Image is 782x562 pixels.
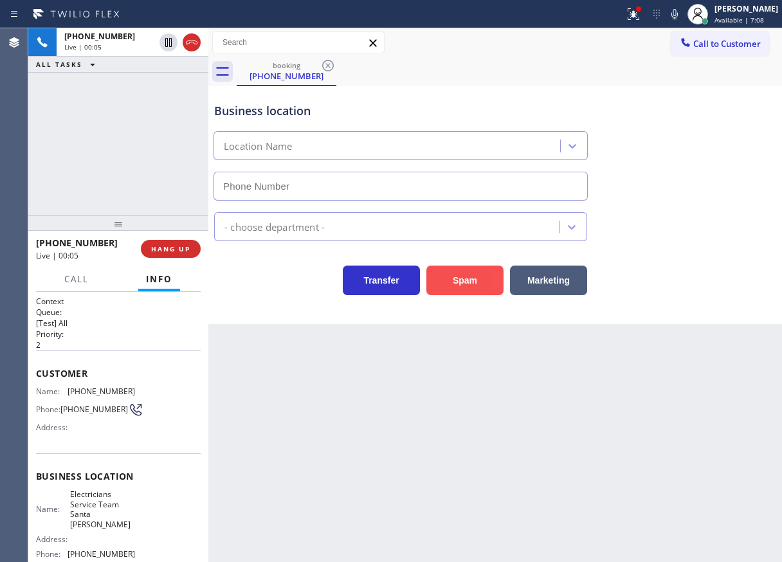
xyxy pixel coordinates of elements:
[28,57,108,72] button: ALL TASKS
[714,15,764,24] span: Available | 7:08
[214,102,587,120] div: Business location
[343,266,420,295] button: Transfer
[36,534,70,544] span: Address:
[36,422,70,432] span: Address:
[426,266,504,295] button: Spam
[183,33,201,51] button: Hang up
[214,172,588,201] input: Phone Number
[714,3,778,14] div: [PERSON_NAME]
[36,504,70,514] span: Name:
[36,296,201,307] h1: Context
[64,42,102,51] span: Live | 00:05
[60,404,128,414] span: [PHONE_NUMBER]
[238,57,335,85] div: (714) 289-8382
[224,139,293,154] div: Location Name
[36,250,78,261] span: Live | 00:05
[36,404,60,414] span: Phone:
[666,5,684,23] button: Mute
[36,318,201,329] p: [Test] All
[224,219,325,234] div: - choose department -
[64,273,89,285] span: Call
[238,60,335,70] div: booking
[510,266,587,295] button: Marketing
[159,33,177,51] button: Hold Customer
[36,307,201,318] h2: Queue:
[68,549,135,559] span: [PHONE_NUMBER]
[68,386,135,396] span: [PHONE_NUMBER]
[213,32,384,53] input: Search
[36,386,68,396] span: Name:
[146,273,172,285] span: Info
[64,31,135,42] span: [PHONE_NUMBER]
[238,70,335,82] div: [PHONE_NUMBER]
[70,489,134,529] span: Electricians Service Team Santa [PERSON_NAME]
[36,329,201,340] h2: Priority:
[151,244,190,253] span: HANG UP
[36,60,82,69] span: ALL TASKS
[141,240,201,258] button: HANG UP
[36,367,201,379] span: Customer
[671,32,769,56] button: Call to Customer
[57,267,96,292] button: Call
[138,267,180,292] button: Info
[36,340,201,350] p: 2
[693,38,761,50] span: Call to Customer
[36,470,201,482] span: Business location
[36,549,68,559] span: Phone:
[36,237,118,249] span: [PHONE_NUMBER]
